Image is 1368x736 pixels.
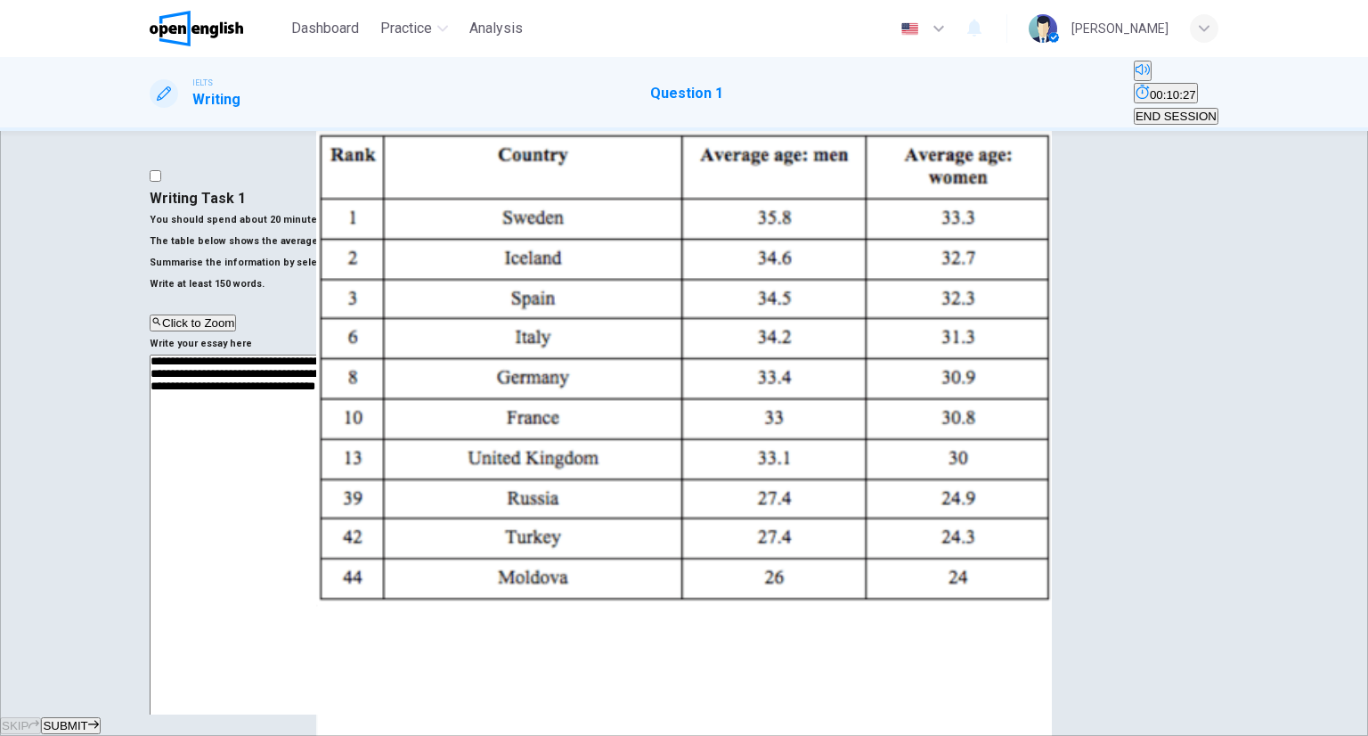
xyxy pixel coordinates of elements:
span: END SESSION [1136,110,1217,123]
a: OpenEnglish logo [150,11,284,46]
h1: Question 1 [650,83,723,104]
span: IELTS [192,77,213,89]
div: Hide [1134,83,1218,105]
img: Profile picture [1029,14,1057,43]
button: Analysis [462,12,530,45]
span: Practice [380,18,432,39]
span: Dashboard [291,18,359,39]
button: END SESSION [1134,108,1218,125]
span: 00:10:27 [1150,88,1196,102]
button: 00:10:27 [1134,83,1198,103]
img: en [899,22,921,36]
h1: Writing [192,89,240,110]
img: OpenEnglish logo [150,11,243,46]
span: Analysis [469,18,523,39]
button: Dashboard [284,12,366,45]
div: [PERSON_NAME] [1071,18,1168,39]
button: Practice [373,12,455,45]
div: Mute [1134,61,1218,83]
